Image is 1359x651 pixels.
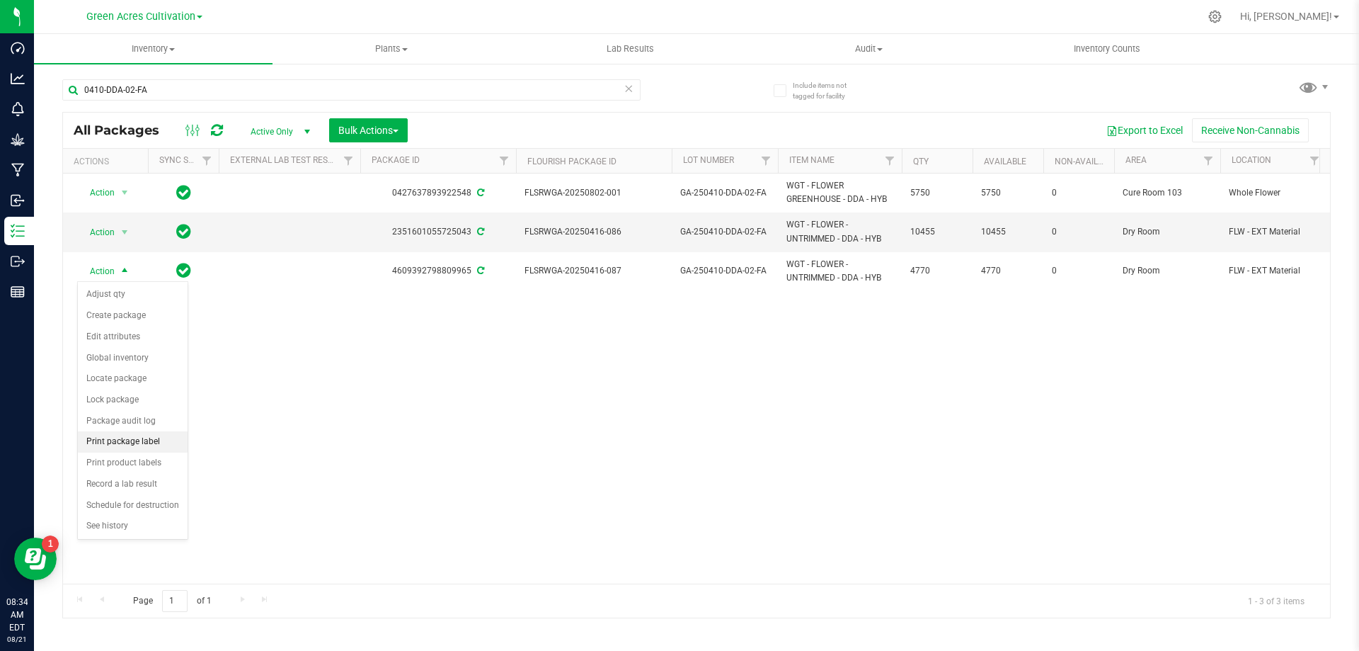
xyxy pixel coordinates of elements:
div: 0427637893922548 [358,186,518,200]
span: In Sync [176,222,191,242]
span: Bulk Actions [338,125,398,136]
inline-svg: Analytics [11,72,25,86]
a: Package ID [372,155,420,165]
a: Flourish Package ID [527,157,617,166]
a: Location [1232,155,1271,165]
inline-svg: Reports [11,285,25,299]
span: 10455 [981,225,1035,239]
div: 4609392798809965 [358,264,518,278]
li: Edit attributes [78,327,188,348]
span: Action [77,183,115,203]
a: Plants [273,34,511,64]
span: 0 [1052,264,1106,278]
a: Lot Number [683,155,734,165]
button: Bulk Actions [329,118,408,142]
li: Create package [78,305,188,327]
div: 2351601055725043 [358,225,518,239]
span: Audit [750,43,987,55]
inline-svg: Monitoring [11,102,25,116]
span: In Sync [176,183,191,203]
span: select [116,183,134,203]
a: Filter [878,149,902,173]
inline-svg: Manufacturing [11,163,25,177]
span: GA-250410-DDA-02-FA [680,225,769,239]
span: WGT - FLOWER - UNTRIMMED - DDA - HYB [786,258,893,285]
span: WGT - FLOWER GREENHOUSE - DDA - HYB [786,179,893,206]
a: Filter [755,149,778,173]
span: Sync from Compliance System [475,188,484,198]
iframe: Resource center [14,538,57,580]
inline-svg: Inbound [11,193,25,208]
span: 5750 [910,186,964,200]
li: Print package label [78,431,188,453]
span: In Sync [176,261,191,281]
a: Item Name [789,155,835,165]
span: select [116,222,134,242]
span: Dry Room [1123,264,1212,278]
a: Audit [750,34,988,64]
a: External Lab Test Result [230,155,341,165]
a: Lab Results [511,34,750,64]
input: Search Package ID, Item Name, SKU, Lot or Part Number... [62,79,641,101]
a: Sync Status [159,155,214,165]
span: WGT - FLOWER - UNTRIMMED - DDA - HYB [786,218,893,245]
span: Whole Flower [1229,186,1318,200]
inline-svg: Grow [11,132,25,147]
li: Adjust qty [78,284,188,305]
span: select [116,261,134,281]
span: Sync from Compliance System [475,266,484,276]
p: 08/21 [6,634,28,645]
span: Clear [624,79,633,98]
iframe: Resource center unread badge [42,536,59,553]
a: Non-Available [1055,157,1118,166]
span: All Packages [74,123,173,138]
span: 1 - 3 of 3 items [1237,590,1316,611]
span: FLW - EXT Material [1229,264,1318,278]
button: Receive Non-Cannabis [1192,118,1309,142]
span: Plants [273,43,510,55]
span: 5750 [981,186,1035,200]
li: Print product labels [78,453,188,474]
span: GA-250410-DDA-02-FA [680,186,769,200]
span: Inventory Counts [1055,43,1159,55]
input: 1 [162,590,188,612]
span: Dry Room [1123,225,1212,239]
span: FLSRWGA-20250802-001 [524,186,663,200]
inline-svg: Outbound [11,254,25,268]
span: Cure Room 103 [1123,186,1212,200]
button: Export to Excel [1097,118,1192,142]
li: See history [78,516,188,537]
span: GA-250410-DDA-02-FA [680,264,769,278]
div: Manage settings [1206,10,1224,23]
a: Filter [337,149,360,173]
a: Filter [1303,149,1326,173]
a: Area [1125,155,1147,165]
span: FLSRWGA-20250416-086 [524,225,663,239]
span: 4770 [910,264,964,278]
li: Locate package [78,368,188,390]
span: Green Acres Cultivation [86,11,195,23]
a: Qty [913,157,929,166]
a: Filter [1197,149,1220,173]
li: Package audit log [78,411,188,432]
span: Inventory [34,43,273,55]
span: 0 [1052,225,1106,239]
span: FLSRWGA-20250416-087 [524,264,663,278]
a: Available [984,157,1026,166]
a: Inventory Counts [988,34,1227,64]
span: Action [77,222,115,242]
span: Lab Results [587,43,673,55]
span: Include items not tagged for facility [793,80,864,101]
li: Record a lab result [78,474,188,495]
div: Actions [74,157,142,166]
a: Filter [195,149,219,173]
a: Inventory [34,34,273,64]
p: 08:34 AM EDT [6,596,28,634]
span: Sync from Compliance System [475,227,484,237]
span: Hi, [PERSON_NAME]! [1240,11,1332,22]
a: Filter [493,149,516,173]
inline-svg: Dashboard [11,41,25,55]
span: 0 [1052,186,1106,200]
span: Action [77,261,115,281]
